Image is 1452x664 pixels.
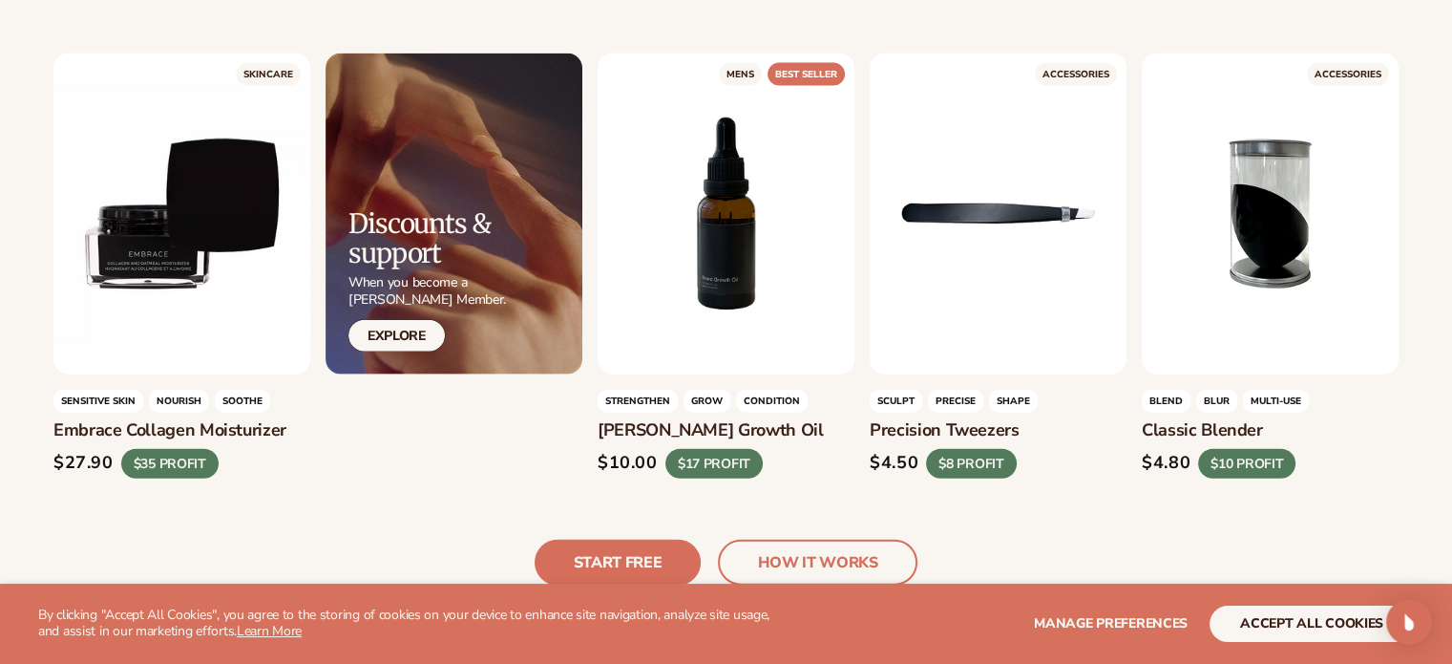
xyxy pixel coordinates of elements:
[684,390,730,413] span: grow
[928,390,983,413] span: precise
[665,449,763,479] div: $17 PROFIT
[53,390,143,413] span: sensitive skin
[1198,449,1295,479] div: $10 PROFIT
[598,420,854,441] h3: [PERSON_NAME] growth oil
[1142,390,1190,413] span: blend
[926,449,1017,479] div: $8 PROFIT
[348,209,582,268] h2: Discounts & support
[1243,390,1309,413] span: multi-use
[989,390,1038,413] span: shape
[598,390,678,413] span: strengthen
[1034,606,1188,642] button: Manage preferences
[1142,453,1190,474] div: $4.80
[1196,390,1237,413] span: blur
[870,390,922,413] span: sculpt
[348,320,445,352] a: Explore
[870,420,1126,441] h3: Precision tweezers
[348,274,582,309] p: When you become a [PERSON_NAME] Member.
[149,390,209,413] span: nourish
[598,453,658,474] div: $10.00
[1034,614,1188,632] span: Manage preferences
[53,453,114,474] div: $27.90
[870,453,918,474] div: $4.50
[718,540,917,586] a: HOW IT WORKS
[736,390,808,413] span: condition
[1142,420,1399,441] h3: Classic blender
[215,390,270,413] span: soothe
[53,420,310,441] h3: Embrace collagen moisturizer
[1386,599,1432,645] div: Open Intercom Messenger
[121,449,219,479] div: $35 PROFIT
[38,608,791,640] p: By clicking "Accept All Cookies", you agree to the storing of cookies on your device to enhance s...
[1210,606,1414,642] button: accept all cookies
[237,622,302,640] a: Learn More
[535,540,702,586] a: START FREE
